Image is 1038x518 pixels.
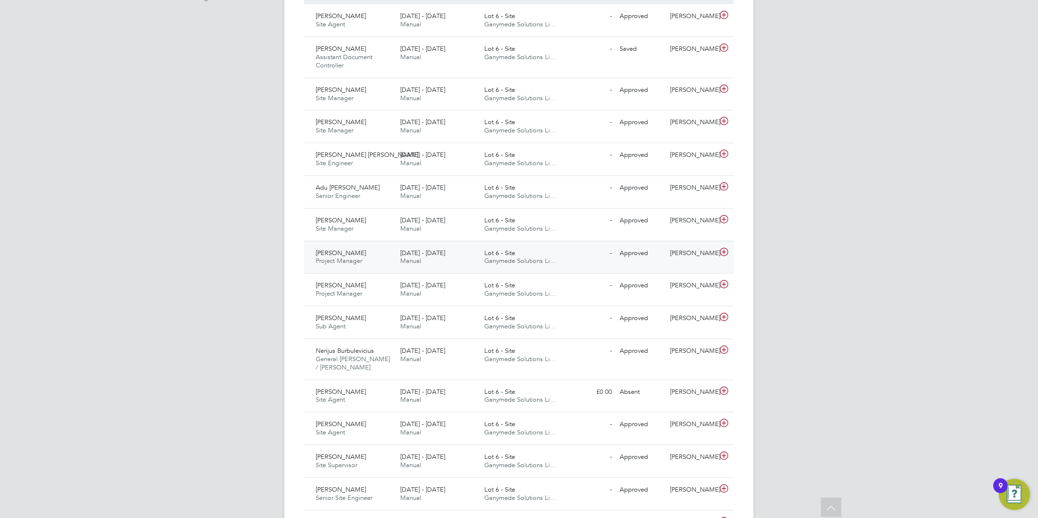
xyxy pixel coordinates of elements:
[616,245,667,261] div: Approved
[485,118,516,126] span: Lot 6 - Site
[485,12,516,20] span: Lot 6 - Site
[616,278,667,294] div: Approved
[616,114,667,130] div: Approved
[316,20,345,28] span: Site Agent
[316,44,366,53] span: [PERSON_NAME]
[316,453,366,461] span: [PERSON_NAME]
[316,494,372,502] span: Senior Site Engineer
[316,192,360,200] span: Senior Engineer
[616,416,667,432] div: Approved
[616,213,667,229] div: Approved
[485,44,516,53] span: Lot 6 - Site
[667,8,717,24] div: [PERSON_NAME]
[400,453,445,461] span: [DATE] - [DATE]
[565,82,616,98] div: -
[485,355,557,363] span: Ganymede Solutions Li…
[565,384,616,400] div: £0.00
[316,224,353,233] span: Site Manager
[485,346,516,355] span: Lot 6 - Site
[999,479,1030,510] button: Open Resource Center, 9 new notifications
[485,461,557,469] span: Ganymede Solutions Li…
[485,216,516,224] span: Lot 6 - Site
[485,151,516,159] span: Lot 6 - Site
[400,126,421,134] span: Manual
[485,395,557,404] span: Ganymede Solutions Li…
[667,482,717,498] div: [PERSON_NAME]
[485,494,557,502] span: Ganymede Solutions Li…
[485,428,557,436] span: Ganymede Solutions Li…
[316,289,362,298] span: Project Manager
[316,388,366,396] span: [PERSON_NAME]
[667,449,717,465] div: [PERSON_NAME]
[565,343,616,359] div: -
[316,216,366,224] span: [PERSON_NAME]
[400,428,421,436] span: Manual
[400,192,421,200] span: Manual
[316,159,353,167] span: Site Engineer
[616,82,667,98] div: Approved
[485,159,557,167] span: Ganymede Solutions Li…
[565,416,616,432] div: -
[316,94,353,102] span: Site Manager
[616,147,667,163] div: Approved
[565,482,616,498] div: -
[400,12,445,20] span: [DATE] - [DATE]
[667,147,717,163] div: [PERSON_NAME]
[316,485,366,494] span: [PERSON_NAME]
[667,278,717,294] div: [PERSON_NAME]
[485,94,557,102] span: Ganymede Solutions Li…
[565,180,616,196] div: -
[565,449,616,465] div: -
[400,44,445,53] span: [DATE] - [DATE]
[400,395,421,404] span: Manual
[565,245,616,261] div: -
[485,322,557,330] span: Ganymede Solutions Li…
[616,310,667,326] div: Approved
[400,86,445,94] span: [DATE] - [DATE]
[316,428,345,436] span: Site Agent
[485,224,557,233] span: Ganymede Solutions Li…
[316,118,366,126] span: [PERSON_NAME]
[400,355,421,363] span: Manual
[316,183,380,192] span: Adu [PERSON_NAME]
[316,346,374,355] span: Nerijus Burbulevicius
[485,289,557,298] span: Ganymede Solutions Li…
[400,494,421,502] span: Manual
[316,281,366,289] span: [PERSON_NAME]
[667,245,717,261] div: [PERSON_NAME]
[485,86,516,94] span: Lot 6 - Site
[667,41,717,57] div: [PERSON_NAME]
[485,314,516,322] span: Lot 6 - Site
[485,453,516,461] span: Lot 6 - Site
[485,20,557,28] span: Ganymede Solutions Li…
[316,12,366,20] span: [PERSON_NAME]
[400,159,421,167] span: Manual
[316,126,353,134] span: Site Manager
[400,94,421,102] span: Manual
[485,192,557,200] span: Ganymede Solutions Li…
[565,114,616,130] div: -
[400,346,445,355] span: [DATE] - [DATE]
[316,249,366,257] span: [PERSON_NAME]
[485,183,516,192] span: Lot 6 - Site
[667,180,717,196] div: [PERSON_NAME]
[316,53,372,69] span: Assistant Document Controller
[400,420,445,428] span: [DATE] - [DATE]
[667,310,717,326] div: [PERSON_NAME]
[565,278,616,294] div: -
[400,322,421,330] span: Manual
[485,126,557,134] span: Ganymede Solutions Li…
[400,289,421,298] span: Manual
[485,388,516,396] span: Lot 6 - Site
[316,314,366,322] span: [PERSON_NAME]
[400,151,445,159] span: [DATE] - [DATE]
[565,213,616,229] div: -
[616,449,667,465] div: Approved
[400,485,445,494] span: [DATE] - [DATE]
[400,53,421,61] span: Manual
[316,355,390,371] span: General [PERSON_NAME] / [PERSON_NAME]
[400,118,445,126] span: [DATE] - [DATE]
[316,461,357,469] span: Site Supervisor
[616,180,667,196] div: Approved
[565,8,616,24] div: -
